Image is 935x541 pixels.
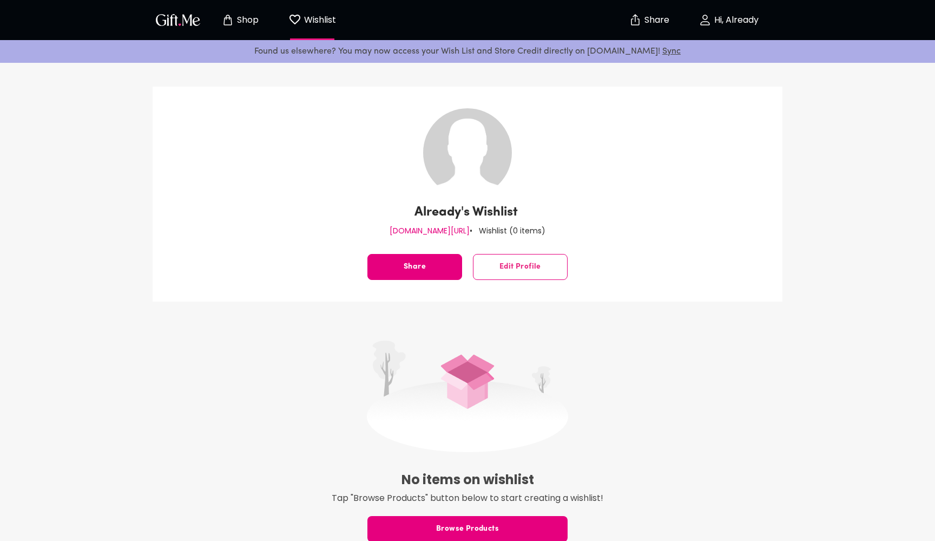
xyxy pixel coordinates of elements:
button: Hi, Already [674,3,782,37]
p: Wishlist [301,13,336,27]
p: [DOMAIN_NAME][URL] [390,224,470,238]
button: Edit Profile [473,254,568,280]
img: Already [423,108,512,197]
img: Wishlist is Empty [367,341,568,452]
p: Tap "Browse Products" button below to start creating a wishlist! [153,491,782,505]
button: Store page [210,3,269,37]
button: GiftMe Logo [153,14,203,27]
span: Browse Products [367,523,568,535]
p: • Wishlist ( 0 items ) [470,224,545,238]
p: Wishlist [472,204,518,221]
h6: No items on wishlist [153,468,782,491]
img: GiftMe Logo [154,12,202,28]
button: Share [630,1,668,39]
p: Shop [234,16,259,25]
a: Sync [662,47,681,56]
p: Share [642,16,669,25]
img: secure [629,14,642,27]
p: Found us elsewhere? You may now access your Wish List and Store Credit directly on [DOMAIN_NAME]! [9,44,926,58]
button: Wishlist page [282,3,342,37]
p: Hi, Already [712,16,759,25]
p: Already's [414,204,470,221]
button: Share [367,254,462,280]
